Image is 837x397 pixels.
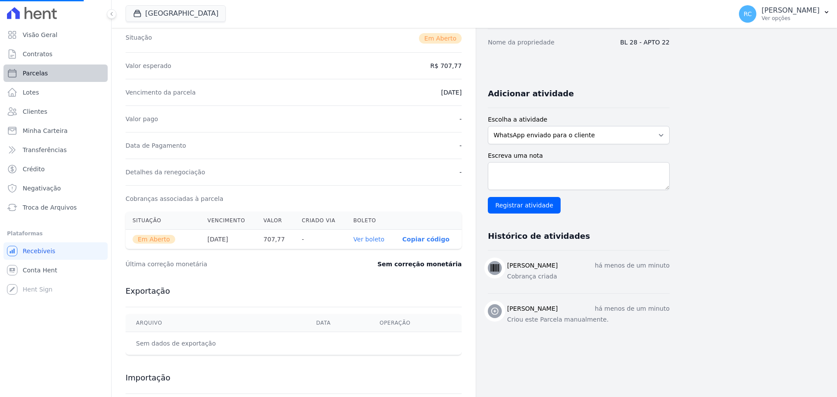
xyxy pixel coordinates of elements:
[354,236,384,243] a: Ver boleto
[23,247,55,255] span: Recebíveis
[126,194,223,203] dt: Cobranças associadas à parcela
[402,236,449,243] button: Copiar código
[459,115,462,123] dd: -
[3,242,108,260] a: Recebíveis
[419,33,462,44] span: Em Aberto
[732,2,837,26] button: RC [PERSON_NAME] Ver opções
[23,165,45,173] span: Crédito
[347,212,395,230] th: Boleto
[126,88,196,97] dt: Vencimento da parcela
[126,33,152,44] dt: Situação
[441,88,462,97] dd: [DATE]
[256,230,295,249] th: 707,77
[23,31,58,39] span: Visão Geral
[744,11,752,17] span: RC
[3,199,108,216] a: Troca de Arquivos
[3,160,108,178] a: Crédito
[23,88,39,97] span: Lotes
[23,107,47,116] span: Clientes
[488,88,574,99] h3: Adicionar atividade
[3,64,108,82] a: Parcelas
[133,235,175,244] span: Em Aberto
[7,228,104,239] div: Plataformas
[488,231,590,241] h3: Histórico de atividades
[488,197,561,214] input: Registrar atividade
[295,230,346,249] th: -
[126,115,158,123] dt: Valor pago
[378,260,462,268] dd: Sem correção monetária
[126,168,205,176] dt: Detalhes da renegociação
[23,50,52,58] span: Contratos
[488,151,670,160] label: Escreva uma nota
[23,203,77,212] span: Troca de Arquivos
[256,212,295,230] th: Valor
[3,84,108,101] a: Lotes
[3,261,108,279] a: Conta Hent
[126,373,462,383] h3: Importação
[23,126,68,135] span: Minha Carteira
[126,212,201,230] th: Situação
[3,103,108,120] a: Clientes
[762,15,820,22] p: Ver opções
[126,260,324,268] dt: Última correção monetária
[306,314,369,332] th: Data
[430,61,462,70] dd: R$ 707,77
[23,69,48,78] span: Parcelas
[507,315,670,324] p: Criou este Parcela manualmente.
[595,261,670,270] p: há menos de um minuto
[126,286,462,296] h3: Exportação
[126,61,171,70] dt: Valor esperado
[459,168,462,176] dd: -
[201,212,257,230] th: Vencimento
[488,115,670,124] label: Escolha a atividade
[126,314,306,332] th: Arquivo
[595,304,670,313] p: há menos de um minuto
[507,261,558,270] h3: [PERSON_NAME]
[126,5,226,22] button: [GEOGRAPHIC_DATA]
[3,122,108,139] a: Minha Carteira
[126,332,306,355] td: Sem dados de exportação
[3,180,108,197] a: Negativação
[762,6,820,15] p: [PERSON_NAME]
[3,45,108,63] a: Contratos
[201,230,257,249] th: [DATE]
[126,141,186,150] dt: Data de Pagamento
[459,141,462,150] dd: -
[620,38,670,47] dd: BL 28 - APTO 22
[23,184,61,193] span: Negativação
[488,38,555,47] dt: Nome da propriedade
[23,266,57,275] span: Conta Hent
[369,314,462,332] th: Operação
[23,146,67,154] span: Transferências
[507,272,670,281] p: Cobrança criada
[3,26,108,44] a: Visão Geral
[3,141,108,159] a: Transferências
[295,212,346,230] th: Criado via
[507,304,558,313] h3: [PERSON_NAME]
